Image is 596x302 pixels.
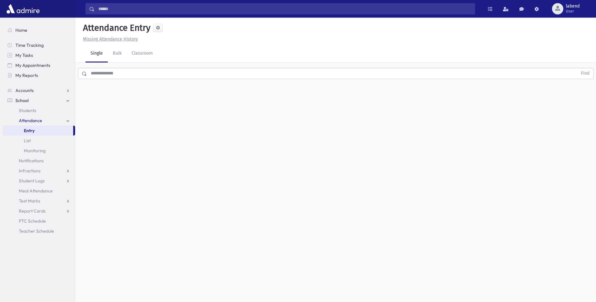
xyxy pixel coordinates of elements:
span: Infractions [19,168,41,174]
a: School [3,95,75,105]
a: Test Marks [3,196,75,206]
a: My Tasks [3,50,75,60]
a: Report Cards [3,206,75,216]
a: Infractions [3,166,75,176]
button: Find [577,68,593,79]
span: Notifications [19,158,44,164]
span: Students [19,108,36,113]
img: AdmirePro [5,3,41,15]
a: Time Tracking [3,40,75,50]
span: Entry [24,128,35,133]
span: labend [566,4,580,9]
a: Meal Attendance [3,186,75,196]
a: Accounts [3,85,75,95]
a: Students [3,105,75,116]
span: Home [15,27,27,33]
a: Monitoring [3,146,75,156]
span: My Reports [15,73,38,78]
a: Single [85,45,108,62]
a: Bulk [108,45,127,62]
span: Report Cards [19,208,46,214]
span: List [24,138,31,143]
a: Entry [3,126,73,136]
span: Teacher Schedule [19,228,54,234]
span: Attendance [19,118,42,123]
span: User [566,9,580,14]
a: Home [3,25,75,35]
a: Student Logs [3,176,75,186]
u: Missing Attendance History [83,36,138,42]
span: My Tasks [15,52,33,58]
a: Missing Attendance History [80,36,138,42]
a: List [3,136,75,146]
span: Student Logs [19,178,45,184]
span: Monitoring [24,148,46,154]
span: PTC Schedule [19,218,46,224]
a: Attendance [3,116,75,126]
span: Meal Attendance [19,188,53,194]
a: Teacher Schedule [3,226,75,236]
span: Time Tracking [15,42,44,48]
a: Classroom [127,45,158,62]
span: School [15,98,29,103]
span: Accounts [15,88,34,93]
a: PTC Schedule [3,216,75,226]
a: My Appointments [3,60,75,70]
span: Test Marks [19,198,40,204]
input: Search [95,3,475,14]
h5: Attendance Entry [80,23,150,33]
a: Notifications [3,156,75,166]
a: My Reports [3,70,75,80]
span: My Appointments [15,62,50,68]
